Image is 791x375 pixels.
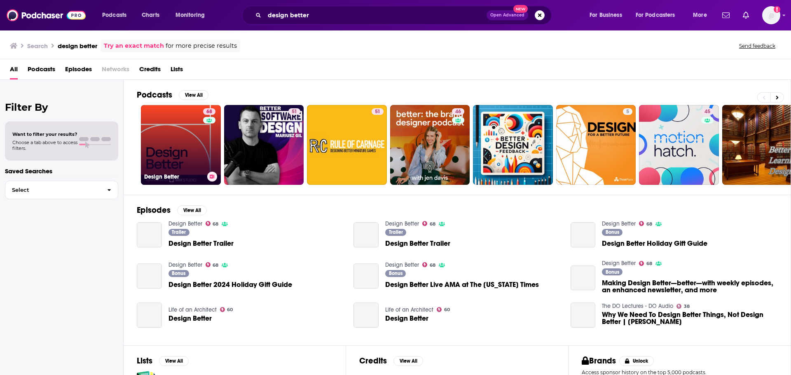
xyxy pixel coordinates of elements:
[137,222,162,247] a: Design Better Trailer
[437,307,450,312] a: 60
[646,262,652,266] span: 68
[206,108,212,116] span: 68
[704,108,710,116] span: 45
[422,262,435,267] a: 68
[168,306,217,313] a: Life of an Architect
[104,41,164,51] a: Try an exact match
[10,63,18,79] span: All
[177,205,207,215] button: View All
[762,6,780,24] button: Show profile menu
[136,9,164,22] a: Charts
[213,222,218,226] span: 68
[176,9,205,21] span: Monitoring
[206,262,219,267] a: 68
[171,63,183,79] a: Lists
[393,356,423,366] button: View All
[353,263,379,289] a: Design Better Live AMA at The New York Times
[264,9,487,22] input: Search podcasts, credits, & more...
[693,9,707,21] span: More
[636,9,675,21] span: For Podcasters
[385,240,450,247] a: Design Better Trailer
[58,42,97,50] h3: design better
[137,90,172,100] h2: Podcasts
[676,304,690,309] a: 38
[639,261,652,266] a: 68
[719,8,733,22] a: Show notifications dropdown
[137,303,162,328] a: Design Better
[137,205,207,215] a: EpisodesView All
[359,356,423,366] a: CreditsView All
[430,263,435,267] span: 68
[762,6,780,24] span: Logged in as hannah.bishop
[602,311,777,325] span: Why We Need To Design Better Things, Not Design Better | [PERSON_NAME]
[602,303,673,310] a: The DO Lectures - DO Audio
[422,221,435,226] a: 68
[626,108,629,116] span: 5
[602,311,777,325] a: Why We Need To Design Better Things, Not Design Better | Mark Shayler
[602,260,636,267] a: Design Better
[602,220,636,227] a: Design Better
[250,6,559,25] div: Search podcasts, credits, & more...
[144,173,204,180] h3: Design Better
[762,6,780,24] img: User Profile
[27,42,48,50] h3: Search
[170,9,215,22] button: open menu
[166,41,237,51] span: for more precise results
[28,63,55,79] a: Podcasts
[684,305,690,308] span: 38
[168,281,292,288] a: Design Better 2024 Holiday Gift Guide
[168,315,212,322] a: Design Better
[385,315,428,322] a: Design Better
[646,222,652,226] span: 68
[5,181,118,199] button: Select
[389,271,403,276] span: Bonus
[65,63,92,79] a: Episodes
[385,281,539,288] a: Design Better Live AMA at The New York Times
[159,356,189,366] button: View All
[137,263,162,289] a: Design Better 2024 Holiday Gift Guide
[452,108,464,115] a: 46
[375,108,380,116] span: 51
[102,63,129,79] span: Networks
[513,5,528,13] span: New
[224,105,304,185] a: 51
[7,7,86,23] a: Podchaser - Follow, Share and Rate Podcasts
[5,167,118,175] p: Saved Searches
[630,9,687,22] button: open menu
[168,220,202,227] a: Design Better
[288,108,300,115] a: 51
[292,108,297,116] span: 51
[12,131,77,137] span: Want to filter your results?
[687,9,717,22] button: open menu
[137,205,171,215] h2: Episodes
[206,221,219,226] a: 68
[487,10,528,20] button: Open AdvancedNew
[168,240,234,247] a: Design Better Trailer
[623,108,632,115] a: 5
[359,356,387,366] h2: Credits
[227,308,233,312] span: 60
[571,266,596,291] a: Making Design Better—better—with weekly episodes, an enhanced newsletter, and more
[139,63,161,79] a: Credits
[639,221,652,226] a: 68
[390,105,470,185] a: 46
[582,356,616,366] h2: Brands
[602,240,707,247] a: Design Better Holiday Gift Guide
[385,306,433,313] a: Life of an Architect
[385,220,419,227] a: Design Better
[353,222,379,247] a: Design Better Trailer
[740,8,752,22] a: Show notifications dropdown
[389,230,403,235] span: Trailer
[602,280,777,293] a: Making Design Better—better—with weekly episodes, an enhanced newsletter, and more
[137,356,189,366] a: ListsView All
